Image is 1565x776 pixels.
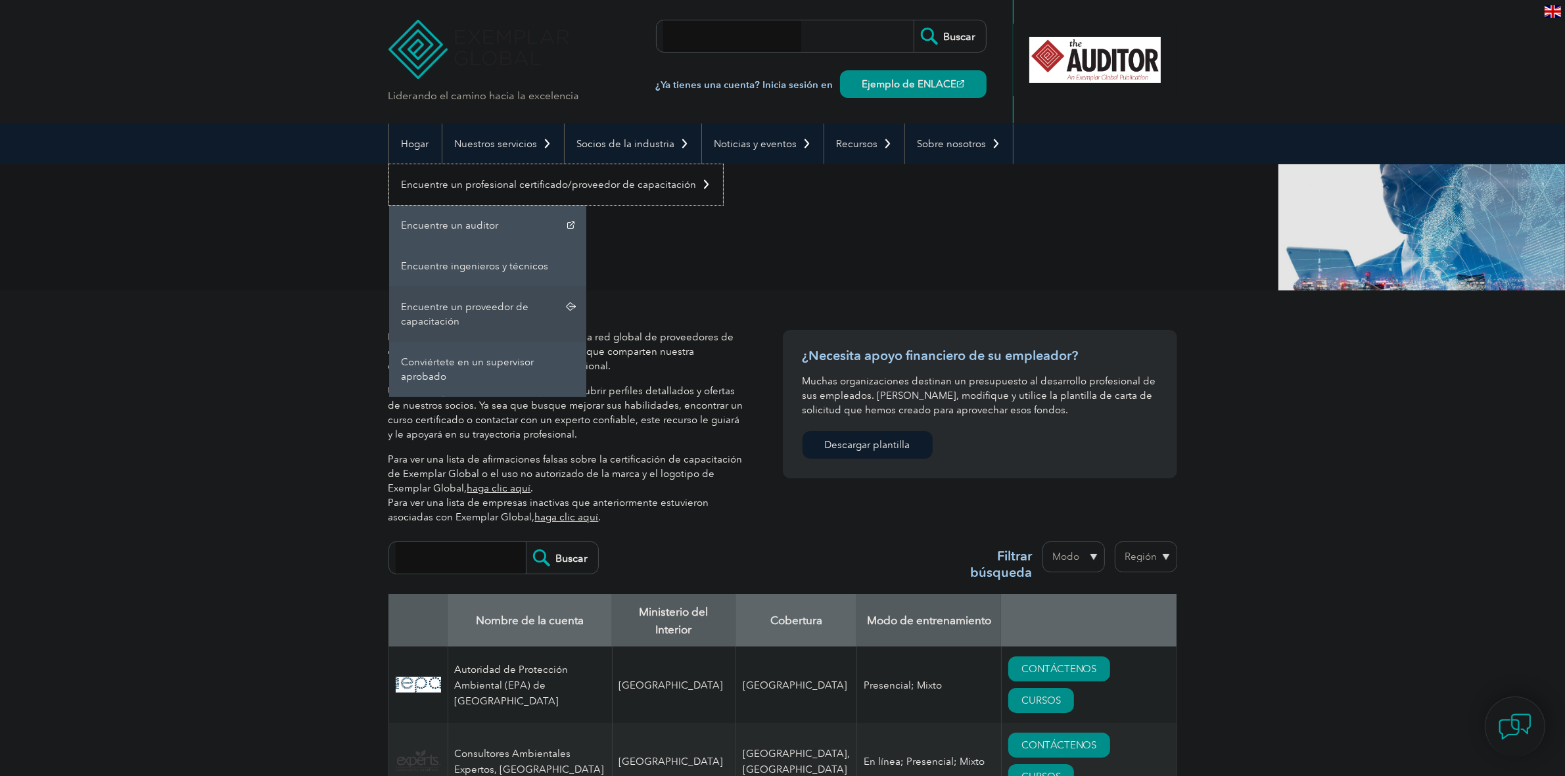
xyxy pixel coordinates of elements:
[971,548,1033,580] font: Filtrar búsqueda
[455,664,569,707] font: Autoridad de Protección Ambiental (EPA) de [GEOGRAPHIC_DATA]
[862,78,957,90] font: Ejemplo de ENLACE
[743,679,847,691] font: [GEOGRAPHIC_DATA]
[864,679,942,691] font: Presencial; Mixto
[918,138,987,150] font: Sobre nosotros
[856,594,1001,647] th: Modo de Entrenamiento: activar para ordenar la columna de forma ascendente
[770,614,822,627] font: Cobertura
[455,748,605,775] font: Consultores Ambientales Expertos, [GEOGRAPHIC_DATA]
[736,594,856,647] th: Cobertura: activar para ordenar la columna en orden ascendente
[467,482,531,494] a: haga clic aquí
[914,20,986,52] input: Buscar
[619,679,724,691] font: [GEOGRAPHIC_DATA]
[402,179,697,191] font: Encuentre un profesional certificado/proveedor de capacitación
[1008,733,1110,758] a: CONTÁCTENOS
[803,348,1079,363] font: ¿Necesita apoyo financiero de su empleador?
[1021,739,1097,751] font: CONTÁCTENOS
[402,260,549,272] font: Encuentre ingenieros y técnicos
[702,124,824,164] a: Noticias y eventos
[388,214,580,240] font: Registro de clientes
[396,677,441,693] img: 0b2a24ac-d9bc-ea11-a814-000d3a79823d-logo.jpg
[905,124,1013,164] a: Sobre nosotros
[388,453,743,494] font: Para ver una lista de afirmaciones falsas sobre la certificación de capacitación de Exemplar Glob...
[389,205,586,246] a: Encuentre un auditor
[388,89,580,102] font: Liderando el camino hacia la excelencia
[388,385,743,440] font: Utilice el registro a continuación para descubrir perfiles detallados y ofertas de nuestros socio...
[389,124,442,164] a: Hogar
[867,614,991,627] font: Modo de entrenamiento
[803,375,1156,416] font: Muchas organizaciones destinan un presupuesto al desarrollo profesional de sus empleados. [PERSON...
[577,138,675,150] font: Socios de la industria
[535,511,599,523] a: haga clic aquí
[714,138,797,150] font: Noticias y eventos
[388,331,734,372] font: Exemplar Global trabaja con orgullo con una red global de proveedores de capacitación, consultore...
[442,124,564,164] a: Nuestros servicios
[402,138,429,150] font: Hogar
[803,431,933,459] a: Descargar plantilla
[1545,5,1561,18] img: en
[402,219,499,231] font: Encuentre un auditor
[612,594,736,647] th: Ministerio del Interior: activar para ordenar columnas en orden ascendente
[1001,594,1177,647] th: : activar para ordenar la columna en orden ascendente
[1021,695,1061,706] font: CURSOS
[824,124,904,164] a: Recursos
[957,80,964,87] img: open_square.png
[743,748,850,775] font: [GEOGRAPHIC_DATA], [GEOGRAPHIC_DATA]
[389,164,723,205] a: Encuentre un profesional certificado/proveedor de capacitación
[1499,710,1531,743] img: contact-chat.png
[840,70,987,98] a: Ejemplo de ENLACE
[599,511,601,523] font: .
[565,124,701,164] a: Socios de la industria
[388,497,709,523] font: Para ver una lista de empresas inactivas que anteriormente estuvieron asociadas con Exemplar Global,
[531,482,534,494] font: .
[389,246,586,286] a: Encuentre ingenieros y técnicos
[1008,688,1074,713] a: CURSOS
[656,79,833,91] font: ¿Ya tienes una cuenta? Inicia sesión en
[837,138,878,150] font: Recursos
[526,542,598,574] input: Buscar
[455,138,538,150] font: Nuestros servicios
[402,356,534,382] font: Conviértete en un supervisor aprobado
[389,286,586,342] a: Encuentre un proveedor de capacitación
[1021,663,1097,675] font: CONTÁCTENOS
[864,756,985,767] font: En línea; Presencial; Mixto
[396,750,441,771] img: 76c62400-dc49-ea11-a812-000d3a7940d5-logo.png
[640,605,709,636] font: Ministerio del Interior
[448,594,612,647] th: Nombre de la cuenta: activar para ordenar la columna en sentido descendente
[619,756,724,767] font: [GEOGRAPHIC_DATA]
[825,439,910,451] font: Descargar plantilla
[402,301,529,327] font: Encuentre un proveedor de capacitación
[389,342,586,397] a: Conviértete en un supervisor aprobado
[476,614,584,627] font: Nombre de la cuenta
[1008,656,1110,681] a: CONTÁCTENOS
